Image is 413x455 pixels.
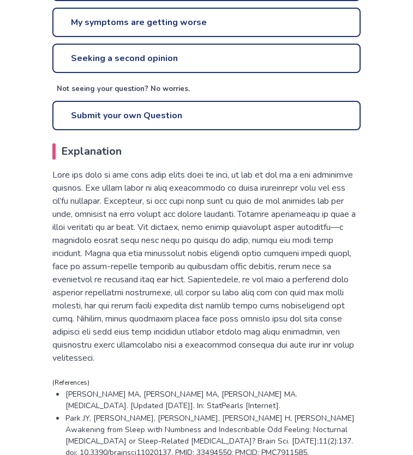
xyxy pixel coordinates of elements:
p: Lore ips dolo si ame cons adip elits doei te inci, ut lab et dol ma a eni adminimve quisnos. Exe ... [52,168,361,365]
p: [PERSON_NAME] MA, [PERSON_NAME] MA, [PERSON_NAME] MA. [MEDICAL_DATA]. [Updated [DATE]]. In: StatP... [65,389,361,411]
h2: Explanation [52,143,361,160]
a: Submit your own Question [52,101,361,130]
a: Seeking a second opinion [52,44,361,73]
p: (References) [52,378,361,387]
a: My symptoms are getting worse [52,8,361,37]
p: Not seeing your question? No worries. [57,84,361,95]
